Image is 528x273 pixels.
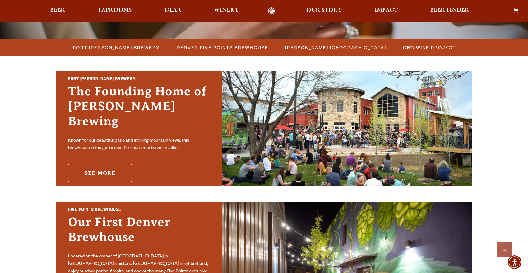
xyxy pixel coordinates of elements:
span: Our Story [306,8,342,13]
a: [PERSON_NAME] [GEOGRAPHIC_DATA] [281,43,389,52]
a: See More [68,164,132,182]
p: Known for our beautiful patio and striking mountain views, this brewhouse is the go-to spot for l... [68,137,210,152]
a: Our Story [302,7,346,15]
span: Beer [50,8,65,13]
h3: The Founding Home of [PERSON_NAME] Brewing [68,84,210,135]
a: Winery [210,7,243,15]
a: Beer [46,7,69,15]
span: OBC Wine Project [403,43,456,52]
div: Accessibility Menu [508,255,521,269]
span: Winery [214,8,239,13]
span: Beer Finder [430,8,469,13]
span: Impact [375,8,398,13]
span: Denver Five Points Brewhouse [177,43,268,52]
h2: Five Points Brewhouse [68,206,210,214]
a: Denver Five Points Brewhouse [173,43,271,52]
a: Beer Finder [426,7,473,15]
a: Fort [PERSON_NAME] Brewery [69,43,163,52]
span: Fort [PERSON_NAME] Brewery [73,43,160,52]
a: Impact [371,7,402,15]
h3: Our First Denver Brewhouse [68,214,210,251]
span: [PERSON_NAME] [GEOGRAPHIC_DATA] [285,43,386,52]
a: Taprooms [94,7,136,15]
span: Taprooms [98,8,132,13]
img: Fort Collins Brewery & Taproom' [222,71,472,186]
a: Odell Home [260,7,283,15]
span: Gear [164,8,182,13]
a: Gear [160,7,186,15]
h2: Fort [PERSON_NAME] Brewery [68,76,210,84]
a: Scroll to top [497,242,512,257]
a: OBC Wine Project [399,43,459,52]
